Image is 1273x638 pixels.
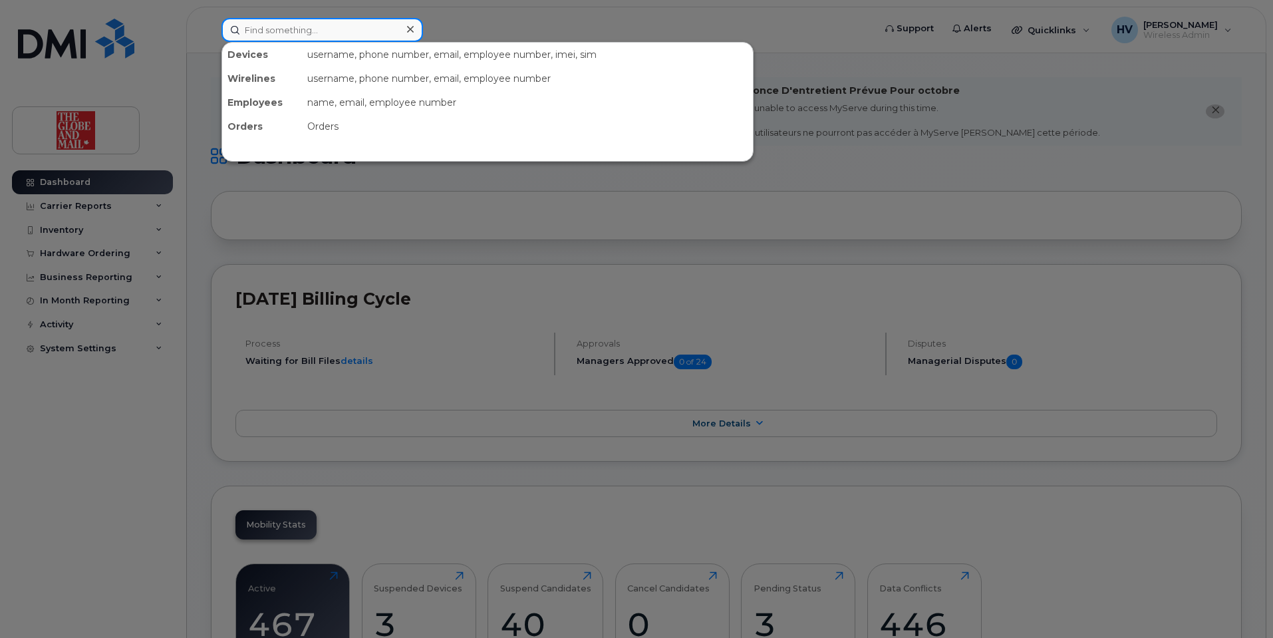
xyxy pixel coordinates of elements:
[302,43,753,67] div: username, phone number, email, employee number, imei, sim
[222,90,302,114] div: Employees
[222,43,302,67] div: Devices
[222,67,302,90] div: Wirelines
[222,114,302,138] div: Orders
[302,90,753,114] div: name, email, employee number
[302,114,753,138] div: Orders
[302,67,753,90] div: username, phone number, email, employee number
